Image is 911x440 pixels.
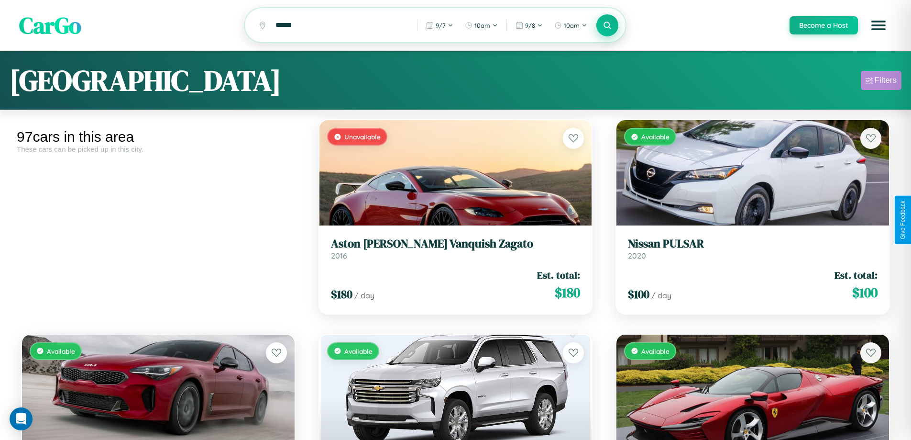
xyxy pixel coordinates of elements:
[460,18,503,33] button: 10am
[537,268,580,282] span: Est. total:
[549,18,592,33] button: 10am
[834,268,878,282] span: Est. total:
[641,347,670,355] span: Available
[10,407,33,430] div: Open Intercom Messenger
[421,18,458,33] button: 9/7
[852,283,878,302] span: $ 100
[47,347,75,355] span: Available
[331,286,352,302] span: $ 180
[865,12,892,39] button: Open menu
[628,237,878,251] h3: Nissan PULSAR
[354,291,374,300] span: / day
[436,22,446,29] span: 9 / 7
[641,133,670,141] span: Available
[861,71,901,90] button: Filters
[555,283,580,302] span: $ 180
[331,237,581,251] h3: Aston [PERSON_NAME] Vanquish Zagato
[19,10,81,41] span: CarGo
[628,237,878,260] a: Nissan PULSAR2020
[900,201,906,239] div: Give Feedback
[331,237,581,260] a: Aston [PERSON_NAME] Vanquish Zagato2016
[525,22,535,29] span: 9 / 8
[17,129,300,145] div: 97 cars in this area
[564,22,580,29] span: 10am
[474,22,490,29] span: 10am
[10,61,281,100] h1: [GEOGRAPHIC_DATA]
[651,291,671,300] span: / day
[628,286,649,302] span: $ 100
[875,76,897,85] div: Filters
[344,133,381,141] span: Unavailable
[628,251,646,260] span: 2020
[331,251,347,260] span: 2016
[344,347,373,355] span: Available
[17,145,300,153] div: These cars can be picked up in this city.
[790,16,858,34] button: Become a Host
[511,18,548,33] button: 9/8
